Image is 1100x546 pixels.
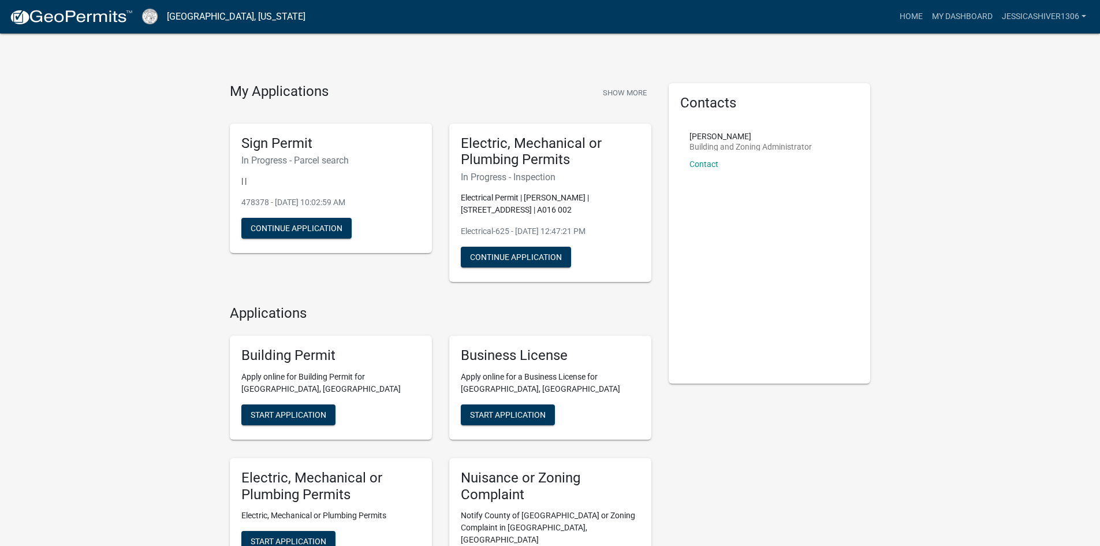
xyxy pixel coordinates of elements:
button: Start Application [461,404,555,425]
a: My Dashboard [927,6,997,28]
p: Notify County of [GEOGRAPHIC_DATA] or Zoning Complaint in [GEOGRAPHIC_DATA], [GEOGRAPHIC_DATA] [461,510,640,546]
p: Electrical Permit | [PERSON_NAME] | [STREET_ADDRESS] | A016 002 [461,192,640,216]
h5: Electric, Mechanical or Plumbing Permits [461,135,640,169]
button: Show More [598,83,651,102]
h5: Nuisance or Zoning Complaint [461,470,640,503]
p: Electrical-625 - [DATE] 12:47:21 PM [461,225,640,237]
h5: Electric, Mechanical or Plumbing Permits [241,470,420,503]
h5: Business License [461,347,640,364]
img: Cook County, Georgia [142,9,158,24]
h6: In Progress - Parcel search [241,155,420,166]
p: Electric, Mechanical or Plumbing Permits [241,510,420,522]
p: 478378 - [DATE] 10:02:59 AM [241,196,420,209]
p: Building and Zoning Administrator [689,143,812,151]
span: Start Application [251,537,326,546]
a: JessicaShiver1306 [997,6,1091,28]
h4: My Applications [230,83,329,101]
button: Start Application [241,404,335,425]
p: Apply online for a Business License for [GEOGRAPHIC_DATA], [GEOGRAPHIC_DATA] [461,371,640,395]
h6: In Progress - Inspection [461,172,640,183]
a: Contact [689,159,718,169]
span: Start Application [251,410,326,419]
a: Home [895,6,927,28]
p: [PERSON_NAME] [689,132,812,140]
h5: Sign Permit [241,135,420,152]
p: Apply online for Building Permit for [GEOGRAPHIC_DATA], [GEOGRAPHIC_DATA] [241,371,420,395]
span: Start Application [470,410,546,419]
a: [GEOGRAPHIC_DATA], [US_STATE] [167,7,305,27]
button: Continue Application [241,218,352,239]
h5: Building Permit [241,347,420,364]
h4: Applications [230,305,651,322]
h5: Contacts [680,95,859,112]
button: Continue Application [461,247,571,268]
p: | | [241,175,420,187]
